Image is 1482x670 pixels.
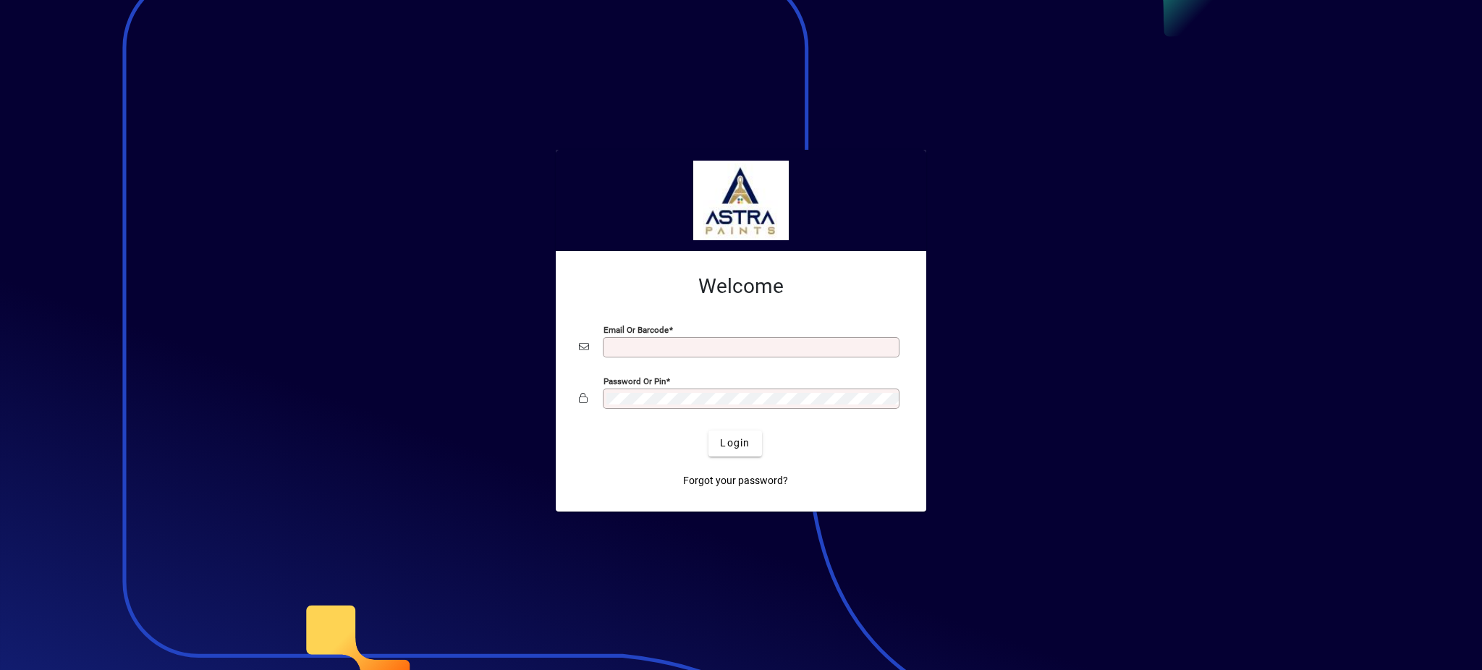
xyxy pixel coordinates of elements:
[683,473,788,488] span: Forgot your password?
[604,324,669,334] mat-label: Email or Barcode
[604,376,666,386] mat-label: Password or Pin
[720,436,750,451] span: Login
[708,431,761,457] button: Login
[677,468,794,494] a: Forgot your password?
[579,274,903,299] h2: Welcome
